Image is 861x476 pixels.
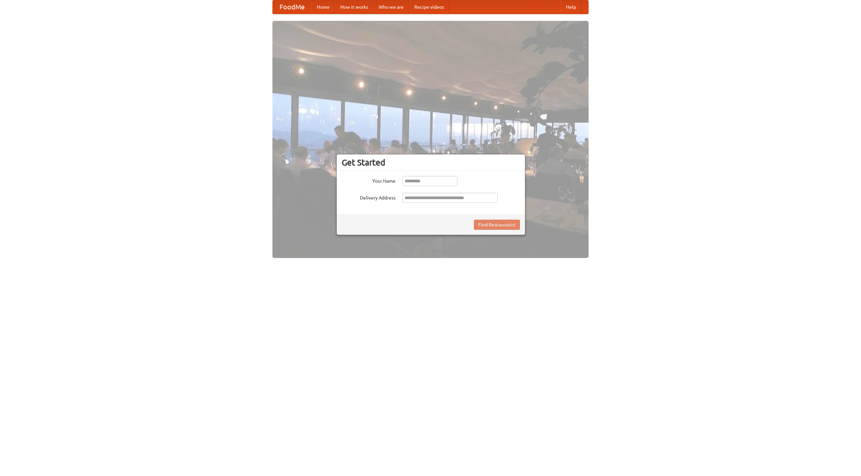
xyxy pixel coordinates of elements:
h3: Get Started [342,157,520,168]
a: Recipe videos [409,0,449,14]
label: Delivery Address [342,193,396,201]
a: Who we are [373,0,409,14]
a: Home [311,0,335,14]
a: How it works [335,0,373,14]
button: Find Restaurants! [474,220,520,230]
a: FoodMe [273,0,311,14]
a: Help [561,0,582,14]
label: Your Name [342,176,396,184]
